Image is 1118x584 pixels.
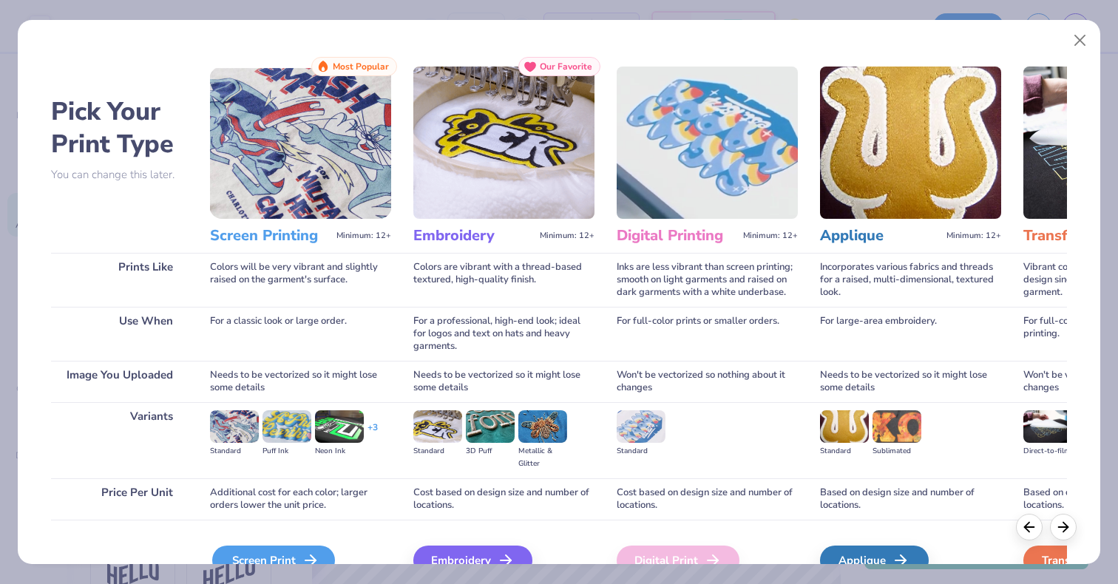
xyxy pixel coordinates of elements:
[336,231,391,241] span: Minimum: 12+
[210,478,391,520] div: Additional cost for each color; larger orders lower the unit price.
[518,445,567,470] div: Metallic & Glitter
[413,410,462,443] img: Standard
[51,361,188,402] div: Image You Uploaded
[210,361,391,402] div: Needs to be vectorized so it might lose some details
[262,410,311,443] img: Puff Ink
[413,253,594,307] div: Colors are vibrant with a thread-based textured, high-quality finish.
[210,307,391,361] div: For a classic look or large order.
[820,445,869,458] div: Standard
[617,478,798,520] div: Cost based on design size and number of locations.
[873,410,921,443] img: Sublimated
[946,231,1001,241] span: Minimum: 12+
[1023,445,1072,458] div: Direct-to-film
[210,253,391,307] div: Colors will be very vibrant and slightly raised on the garment's surface.
[617,361,798,402] div: Won't be vectorized so nothing about it changes
[617,546,739,575] div: Digital Print
[617,307,798,361] div: For full-color prints or smaller orders.
[1023,410,1072,443] img: Direct-to-film
[820,226,941,245] h3: Applique
[413,67,594,219] img: Embroidery
[820,546,929,575] div: Applique
[617,67,798,219] img: Digital Printing
[210,445,259,458] div: Standard
[210,226,331,245] h3: Screen Printing
[820,361,1001,402] div: Needs to be vectorized so it might lose some details
[413,361,594,402] div: Needs to be vectorized so it might lose some details
[413,478,594,520] div: Cost based on design size and number of locations.
[873,445,921,458] div: Sublimated
[540,231,594,241] span: Minimum: 12+
[540,61,592,72] span: Our Favorite
[820,253,1001,307] div: Incorporates various fabrics and threads for a raised, multi-dimensional, textured look.
[413,226,534,245] h3: Embroidery
[212,546,335,575] div: Screen Print
[51,478,188,520] div: Price Per Unit
[210,67,391,219] img: Screen Printing
[210,410,259,443] img: Standard
[466,410,515,443] img: 3D Puff
[617,226,737,245] h3: Digital Printing
[367,421,378,447] div: + 3
[262,445,311,458] div: Puff Ink
[413,445,462,458] div: Standard
[617,410,665,443] img: Standard
[466,445,515,458] div: 3D Puff
[51,402,188,478] div: Variants
[743,231,798,241] span: Minimum: 12+
[315,410,364,443] img: Neon Ink
[413,307,594,361] div: For a professional, high-end look; ideal for logos and text on hats and heavy garments.
[820,478,1001,520] div: Based on design size and number of locations.
[333,61,389,72] span: Most Popular
[820,67,1001,219] img: Applique
[51,253,188,307] div: Prints Like
[617,445,665,458] div: Standard
[315,445,364,458] div: Neon Ink
[413,546,532,575] div: Embroidery
[820,307,1001,361] div: For large-area embroidery.
[51,169,188,181] p: You can change this later.
[820,410,869,443] img: Standard
[51,95,188,160] h2: Pick Your Print Type
[51,307,188,361] div: Use When
[617,253,798,307] div: Inks are less vibrant than screen printing; smooth on light garments and raised on dark garments ...
[1066,27,1094,55] button: Close
[518,410,567,443] img: Metallic & Glitter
